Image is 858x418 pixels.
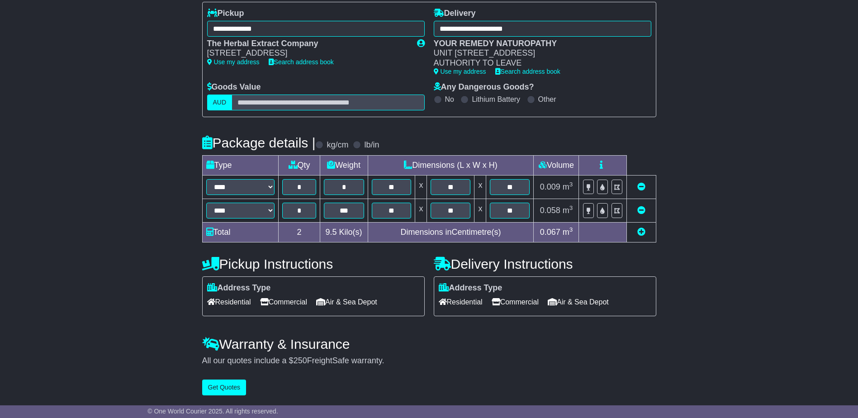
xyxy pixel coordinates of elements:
span: © One World Courier 2025. All rights reserved. [147,408,278,415]
td: x [415,175,427,199]
span: Residential [207,295,251,309]
span: 0.009 [540,182,560,191]
label: Delivery [434,9,476,19]
span: 0.058 [540,206,560,215]
label: No [445,95,454,104]
span: m [563,206,573,215]
h4: Pickup Instructions [202,256,425,271]
a: Remove this item [637,206,645,215]
a: Search address book [269,58,334,66]
td: Weight [320,155,368,175]
span: 250 [294,356,307,365]
a: Search address book [495,68,560,75]
label: Other [538,95,556,104]
div: The Herbal Extract Company [207,39,408,49]
div: All our quotes include a $ FreightSafe warranty. [202,356,656,366]
span: 0.067 [540,228,560,237]
td: Dimensions in Centimetre(s) [368,222,534,242]
label: Pickup [207,9,244,19]
span: m [563,182,573,191]
label: Address Type [207,283,271,293]
label: lb/in [364,140,379,150]
label: Lithium Battery [472,95,520,104]
a: Remove this item [637,182,645,191]
label: Address Type [439,283,502,293]
label: AUD [207,95,232,110]
td: Qty [279,155,320,175]
div: AUTHORITY TO LEAVE [434,58,642,68]
td: x [474,175,486,199]
h4: Warranty & Insurance [202,337,656,351]
span: 9.5 [326,228,337,237]
a: Use my address [434,68,486,75]
td: Type [202,155,279,175]
span: Commercial [260,295,307,309]
h4: Delivery Instructions [434,256,656,271]
td: 2 [279,222,320,242]
td: Volume [534,155,579,175]
sup: 3 [569,204,573,211]
td: Kilo(s) [320,222,368,242]
a: Add new item [637,228,645,237]
label: kg/cm [327,140,348,150]
div: [STREET_ADDRESS] [207,48,408,58]
h4: Package details | [202,135,316,150]
sup: 3 [569,181,573,188]
a: Use my address [207,58,260,66]
span: Commercial [492,295,539,309]
div: YOUR REMEDY NATUROPATHY [434,39,642,49]
td: x [474,199,486,222]
span: Air & Sea Depot [316,295,377,309]
td: x [415,199,427,222]
span: Air & Sea Depot [548,295,609,309]
label: Any Dangerous Goods? [434,82,534,92]
td: Dimensions (L x W x H) [368,155,534,175]
td: Total [202,222,279,242]
sup: 3 [569,226,573,233]
span: m [563,228,573,237]
label: Goods Value [207,82,261,92]
div: UNIT [STREET_ADDRESS] [434,48,642,58]
span: Residential [439,295,483,309]
button: Get Quotes [202,380,246,395]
